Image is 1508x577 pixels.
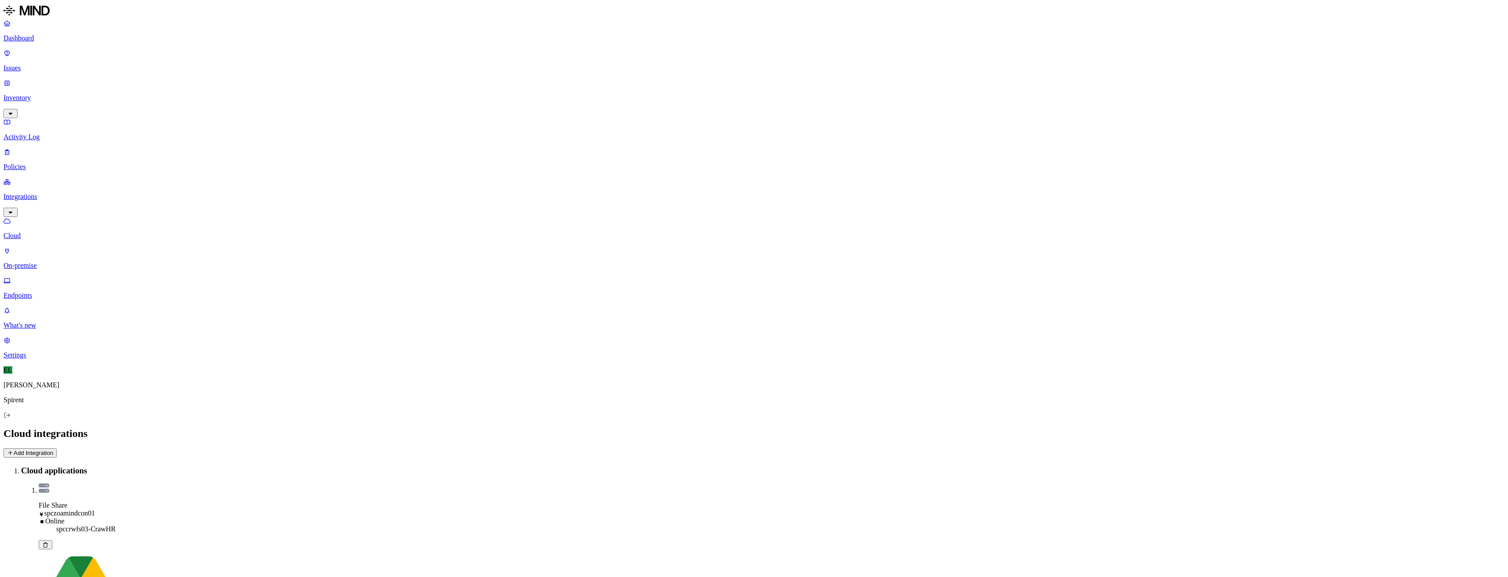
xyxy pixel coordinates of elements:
[4,336,1504,359] a: Settings
[4,79,1504,117] a: Inventory
[4,262,1504,270] p: On-premise
[4,277,1504,299] a: Endpoints
[4,19,1504,42] a: Dashboard
[4,428,1504,440] h2: Cloud integrations
[4,133,1504,141] p: Activity Log
[4,321,1504,329] p: What's new
[4,94,1504,102] p: Inventory
[4,34,1504,42] p: Dashboard
[4,64,1504,72] p: Issues
[45,517,65,525] span: Online
[4,448,57,458] button: Add Integration
[4,163,1504,171] p: Policies
[4,232,1504,240] p: Cloud
[4,4,50,18] img: MIND
[4,247,1504,270] a: On-premise
[4,193,1504,201] p: Integrations
[4,351,1504,359] p: Settings
[4,366,12,374] span: EL
[4,292,1504,299] p: Endpoints
[4,49,1504,72] a: Issues
[4,217,1504,240] a: Cloud
[21,466,1504,476] h3: Cloud applications
[4,4,1504,19] a: MIND
[4,396,1504,404] p: Spirent
[39,483,49,493] img: azure-files.svg
[44,509,95,517] span: spczoamindcon01
[39,501,67,509] span: File Share
[56,525,116,533] span: spccrwfs03-CrawHR
[4,178,1504,216] a: Integrations
[4,307,1504,329] a: What's new
[4,148,1504,171] a: Policies
[4,118,1504,141] a: Activity Log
